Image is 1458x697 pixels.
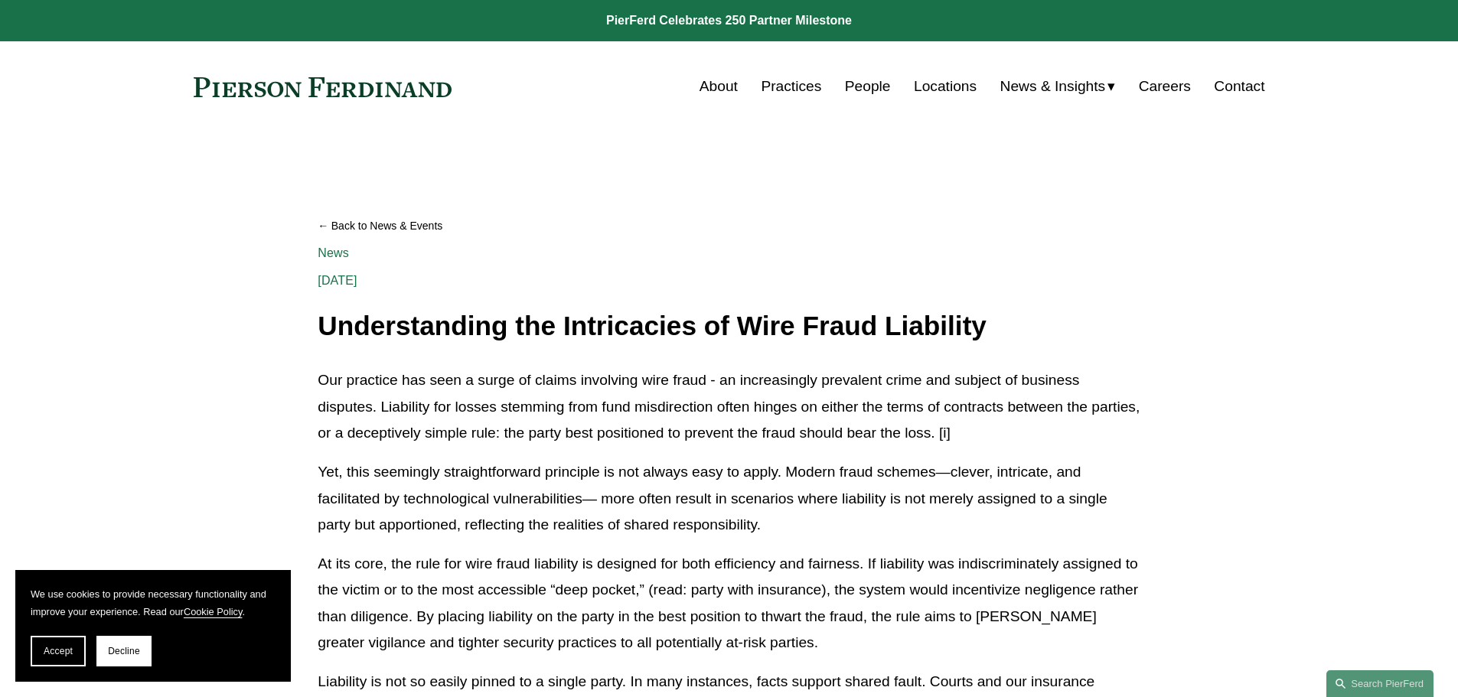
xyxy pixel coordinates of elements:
p: Our practice has seen a surge of claims involving wire fraud - an increasingly prevalent crime an... [318,367,1140,447]
span: News & Insights [1000,73,1106,100]
a: About [700,72,738,101]
a: People [845,72,891,101]
h1: Understanding the Intricacies of Wire Fraud Liability [318,311,1140,341]
a: Cookie Policy [184,606,243,617]
section: Cookie banner [15,570,291,682]
a: Back to News & Events [318,213,1140,239]
span: Decline [108,646,140,656]
a: News [318,246,349,259]
a: Practices [761,72,821,101]
a: Careers [1139,72,1191,101]
a: Search this site [1326,670,1434,697]
span: Accept [44,646,73,656]
p: At its core, the rule for wire fraud liability is designed for both efficiency and fairness. If l... [318,551,1140,656]
a: folder dropdown [1000,72,1116,101]
p: Yet, this seemingly straightforward principle is not always easy to apply. Modern fraud schemes—c... [318,459,1140,539]
a: Locations [914,72,977,101]
button: Decline [96,636,152,666]
a: Contact [1214,72,1264,101]
p: We use cookies to provide necessary functionality and improve your experience. Read our . [31,585,276,620]
span: [DATE] [318,274,357,287]
button: Accept [31,636,86,666]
